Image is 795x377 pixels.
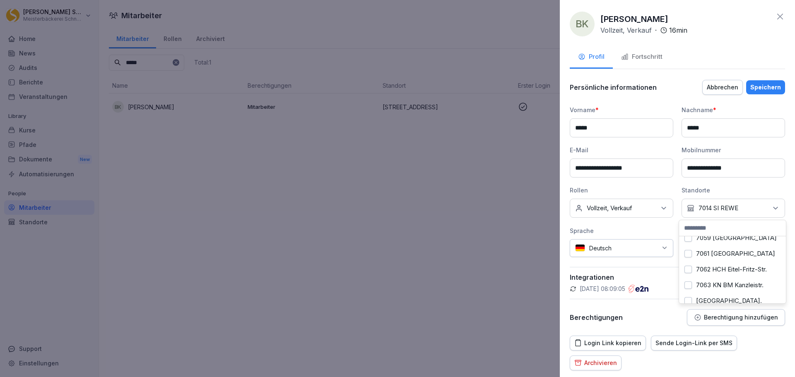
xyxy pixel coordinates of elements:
[696,281,764,289] label: 7063 KN BM Kanzleistr.
[570,83,657,91] p: Persönliche informationen
[696,250,775,257] label: 7061 [GEOGRAPHIC_DATA]
[696,234,777,242] label: 7059 [GEOGRAPHIC_DATA]
[578,52,605,62] div: Profil
[600,25,652,35] p: Vollzeit, Verkauf
[750,83,781,92] div: Speichern
[574,339,641,348] div: Login Link kopieren
[696,297,762,305] label: [GEOGRAPHIC_DATA].
[570,186,673,195] div: Rollen
[696,266,767,273] label: 7062 HCH Eitel-Fritz-Str.
[580,285,625,293] p: [DATE] 08:09:05
[613,46,671,69] button: Fortschritt
[600,13,668,25] p: [PERSON_NAME]
[704,314,778,321] p: Berechtigung hinzufügen
[575,244,585,252] img: de.svg
[570,226,673,235] div: Sprache
[621,52,662,62] div: Fortschritt
[682,186,785,195] div: Standorte
[682,106,785,114] div: Nachname
[570,336,646,351] button: Login Link kopieren
[570,239,673,257] div: Deutsch
[570,313,623,322] p: Berechtigungen
[570,355,622,370] button: Archivieren
[699,204,738,212] p: 7014 SI REWE
[600,25,687,35] div: ·
[687,309,785,326] button: Berechtigung hinzufügen
[570,46,613,69] button: Profil
[570,106,673,114] div: Vorname
[587,204,632,212] p: Vollzeit, Verkauf
[570,146,673,154] div: E-Mail
[707,83,738,92] div: Abbrechen
[746,80,785,94] button: Speichern
[570,273,785,281] p: Integrationen
[682,146,785,154] div: Mobilnummer
[702,80,743,95] button: Abbrechen
[655,339,732,348] div: Sende Login-Link per SMS
[651,336,737,351] button: Sende Login-Link per SMS
[669,25,687,35] p: 16 min
[574,358,617,367] div: Archivieren
[570,12,595,36] div: BK
[629,285,648,293] img: e2n.png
